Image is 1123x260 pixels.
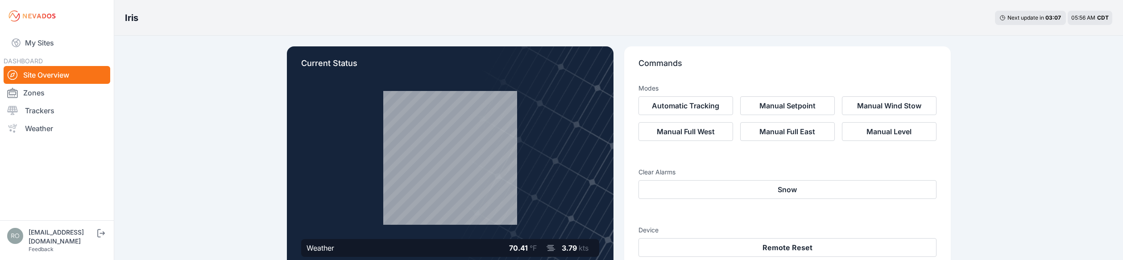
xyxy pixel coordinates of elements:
a: Zones [4,84,110,102]
a: Site Overview [4,66,110,84]
button: Manual Wind Stow [842,96,937,115]
p: Commands [638,57,937,77]
h3: Clear Alarms [638,168,937,177]
button: Manual Full West [638,122,733,141]
button: Manual Setpoint [740,96,835,115]
div: Weather [307,243,334,253]
img: Nevados [7,9,57,23]
button: Manual Full East [740,122,835,141]
span: DASHBOARD [4,57,43,65]
nav: Breadcrumb [125,6,138,29]
button: Snow [638,180,937,199]
a: Weather [4,120,110,137]
div: 03 : 07 [1045,14,1061,21]
button: Automatic Tracking [638,96,733,115]
h3: Modes [638,84,659,93]
span: Next update in [1007,14,1044,21]
img: rono@prim.com [7,228,23,244]
span: CDT [1097,14,1109,21]
div: [EMAIL_ADDRESS][DOMAIN_NAME] [29,228,95,246]
button: Manual Level [842,122,937,141]
span: 05:56 AM [1071,14,1095,21]
p: Current Status [301,57,599,77]
a: My Sites [4,32,110,54]
span: 70.41 [509,243,528,252]
h3: Iris [125,12,138,24]
span: kts [579,243,588,252]
a: Trackers [4,102,110,120]
a: Feedback [29,246,54,252]
span: 3.79 [562,243,577,252]
span: °F [530,243,537,252]
button: Remote Reset [638,238,937,257]
h3: Device [638,226,937,235]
